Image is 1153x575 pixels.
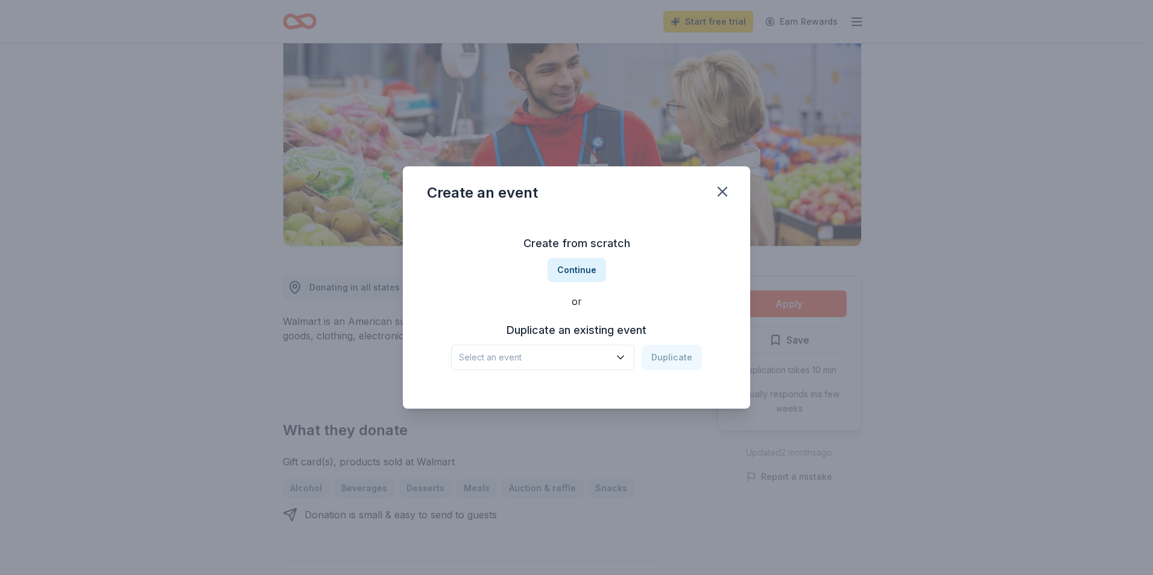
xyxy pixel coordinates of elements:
div: or [427,294,726,309]
div: Create an event [427,183,538,203]
h3: Duplicate an existing event [451,321,702,340]
button: Continue [548,258,606,282]
button: Select an event [451,345,634,370]
span: Select an event [459,350,610,365]
h3: Create from scratch [427,234,726,253]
